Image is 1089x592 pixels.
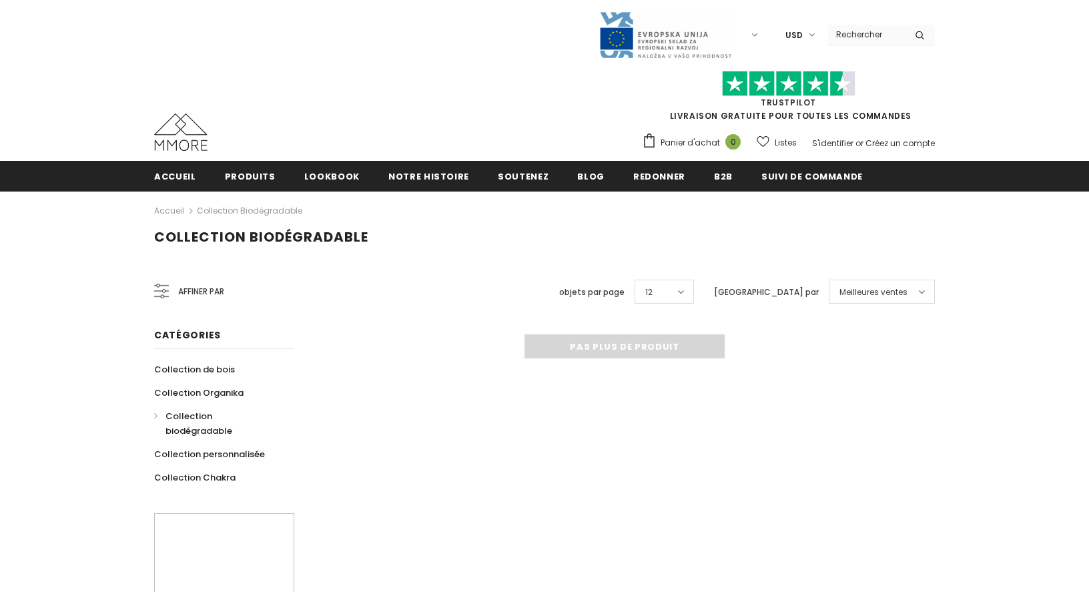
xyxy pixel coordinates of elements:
[388,161,469,191] a: Notre histoire
[154,363,235,376] span: Collection de bois
[714,161,733,191] a: B2B
[154,386,244,399] span: Collection Organika
[828,25,905,44] input: Search Site
[633,161,685,191] a: Redonner
[761,97,816,108] a: TrustPilot
[761,161,863,191] a: Suivi de commande
[725,134,741,150] span: 0
[154,442,265,466] a: Collection personnalisée
[154,203,184,219] a: Accueil
[154,358,235,381] a: Collection de bois
[154,404,280,442] a: Collection biodégradable
[304,161,360,191] a: Lookbook
[642,77,935,121] span: LIVRAISON GRATUITE POUR TOUTES LES COMMANDES
[154,381,244,404] a: Collection Organika
[154,161,196,191] a: Accueil
[812,137,853,149] a: S'identifier
[178,284,224,299] span: Affiner par
[577,170,605,183] span: Blog
[775,136,797,150] span: Listes
[498,161,549,191] a: soutenez
[761,170,863,183] span: Suivi de commande
[165,410,232,437] span: Collection biodégradable
[225,170,276,183] span: Produits
[154,471,236,484] span: Collection Chakra
[154,228,368,246] span: Collection biodégradable
[154,328,221,342] span: Catégories
[197,205,302,216] a: Collection biodégradable
[599,29,732,40] a: Javni Razpis
[559,286,625,299] label: objets par page
[714,170,733,183] span: B2B
[722,71,855,97] img: Faites confiance aux étoiles pilotes
[839,286,907,299] span: Meilleures ventes
[577,161,605,191] a: Blog
[714,286,819,299] label: [GEOGRAPHIC_DATA] par
[855,137,863,149] span: or
[225,161,276,191] a: Produits
[865,137,935,149] a: Créez un compte
[599,11,732,59] img: Javni Razpis
[154,448,265,461] span: Collection personnalisée
[661,136,720,150] span: Panier d'achat
[633,170,685,183] span: Redonner
[154,113,208,151] img: Cas MMORE
[757,131,797,154] a: Listes
[388,170,469,183] span: Notre histoire
[154,170,196,183] span: Accueil
[498,170,549,183] span: soutenez
[642,133,747,153] a: Panier d'achat 0
[645,286,653,299] span: 12
[154,466,236,489] a: Collection Chakra
[304,170,360,183] span: Lookbook
[785,29,803,42] span: USD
